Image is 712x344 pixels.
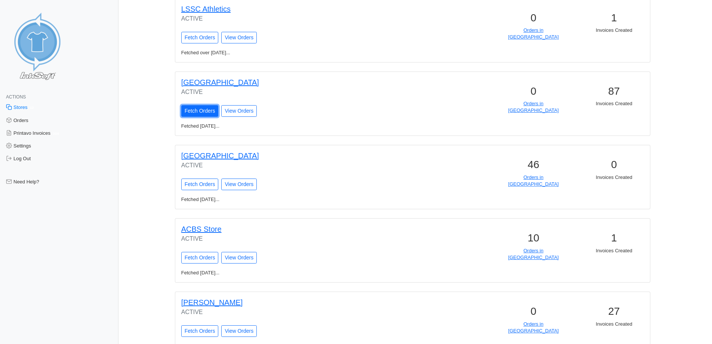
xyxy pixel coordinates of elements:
p: Fetched [DATE]... [177,270,419,276]
h3: 46 [497,158,569,171]
span: 304 [50,130,61,137]
p: Invoices Created [578,174,650,181]
h6: ACTIVE [181,88,402,95]
h6: ACTIVE [181,308,402,316]
p: Fetched [DATE]... [177,123,419,130]
h6: ACTIVE [181,15,402,22]
span: 12 [28,105,37,111]
h3: 87 [578,85,650,98]
h3: 1 [578,12,650,24]
a: [GEOGRAPHIC_DATA] [181,152,259,160]
p: Invoices Created [578,321,650,328]
a: [GEOGRAPHIC_DATA] [181,78,259,86]
a: View Orders [221,105,257,117]
input: Fetch Orders [181,252,219,264]
h3: 10 [497,232,569,244]
input: Fetch Orders [181,105,219,117]
a: View Orders [221,179,257,190]
a: Orders in [GEOGRAPHIC_DATA] [508,248,559,260]
a: Orders in [GEOGRAPHIC_DATA] [508,27,559,40]
a: View Orders [221,325,257,337]
input: Fetch Orders [181,32,219,43]
a: View Orders [221,252,257,264]
p: Fetched [DATE]... [177,196,419,203]
p: Invoices Created [578,100,650,107]
h3: 27 [578,305,650,318]
h3: 0 [497,85,569,98]
h6: ACTIVE [181,162,402,169]
p: Invoices Created [578,247,650,254]
span: Actions [6,94,26,100]
h3: 0 [578,158,650,171]
p: Fetched over [DATE]... [177,49,419,56]
a: LSSC Athletics [181,5,231,13]
h3: 0 [497,12,569,24]
a: Orders in [GEOGRAPHIC_DATA] [508,101,559,113]
h3: 0 [497,305,569,318]
a: [PERSON_NAME] [181,298,243,307]
a: Orders in [GEOGRAPHIC_DATA] [508,321,559,334]
a: Orders in [GEOGRAPHIC_DATA] [508,174,559,187]
a: ACBS Store [181,225,222,233]
h3: 1 [578,232,650,244]
p: Invoices Created [578,27,650,34]
a: View Orders [221,32,257,43]
input: Fetch Orders [181,325,219,337]
input: Fetch Orders [181,179,219,190]
h6: ACTIVE [181,235,402,242]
